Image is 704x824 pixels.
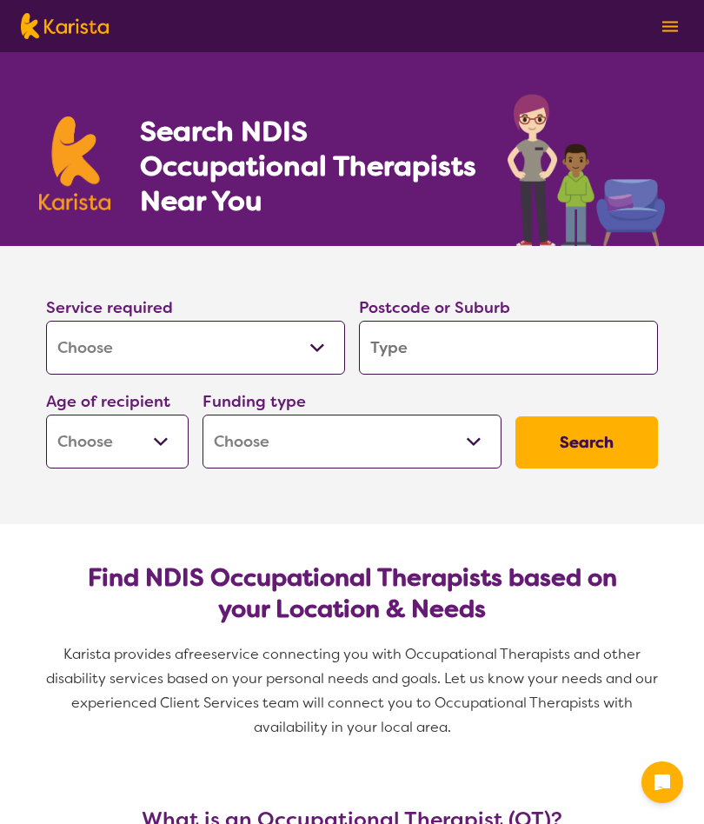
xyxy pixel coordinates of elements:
[359,297,510,318] label: Postcode or Suburb
[183,645,211,663] span: free
[63,645,183,663] span: Karista provides a
[203,391,306,412] label: Funding type
[21,13,109,39] img: Karista logo
[60,562,644,625] h2: Find NDIS Occupational Therapists based on your Location & Needs
[46,297,173,318] label: Service required
[39,116,110,210] img: Karista logo
[359,321,658,375] input: Type
[508,94,665,246] img: occupational-therapy
[515,416,658,468] button: Search
[662,21,678,32] img: menu
[46,645,661,736] span: service connecting you with Occupational Therapists and other disability services based on your p...
[46,391,170,412] label: Age of recipient
[140,114,478,218] h1: Search NDIS Occupational Therapists Near You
